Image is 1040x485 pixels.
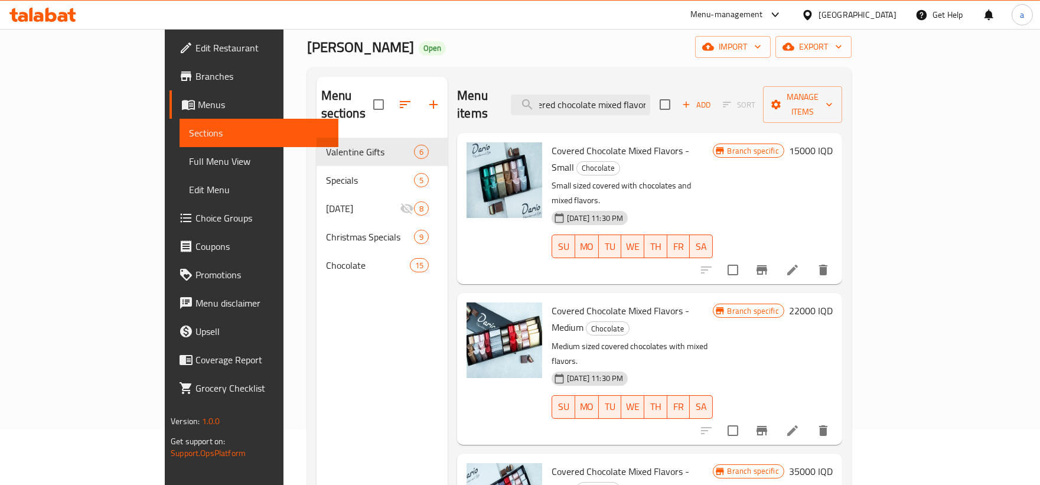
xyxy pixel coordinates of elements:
[189,183,329,197] span: Edit Menu
[467,142,542,218] img: Covered Chocolate Mixed Flavors - Small
[576,161,620,175] div: Chocolate
[819,8,896,21] div: [GEOGRAPHIC_DATA]
[604,238,617,255] span: TU
[180,147,338,175] a: Full Menu View
[195,353,329,367] span: Coverage Report
[562,213,628,224] span: [DATE] 11:30 PM
[552,178,712,208] p: Small sized covered with chocolates and mixed flavors.
[626,398,640,415] span: WE
[195,211,329,225] span: Choice Groups
[552,235,575,258] button: SU
[195,41,329,55] span: Edit Restaurant
[552,142,689,176] span: Covered Chocolate Mixed Flavors - Small
[414,230,429,244] div: items
[557,398,570,415] span: SU
[552,302,689,336] span: Covered Chocolate Mixed Flavors - Medium
[317,133,448,284] nav: Menu sections
[414,173,429,187] div: items
[580,238,594,255] span: MO
[720,418,745,443] span: Select to update
[772,90,833,119] span: Manage items
[705,40,761,54] span: import
[169,62,338,90] a: Branches
[180,175,338,204] a: Edit Menu
[410,258,429,272] div: items
[195,296,329,310] span: Menu disclaimer
[667,395,690,419] button: FR
[202,414,220,429] span: 1.0.0
[626,238,640,255] span: WE
[414,145,429,159] div: items
[667,235,690,258] button: FR
[457,87,497,122] h2: Menu items
[557,238,570,255] span: SU
[653,92,677,117] span: Select section
[789,302,833,319] h6: 22000 IQD
[575,235,599,258] button: MO
[326,145,414,159] span: Valentine Gifts
[400,201,414,216] svg: Inactive section
[621,235,644,258] button: WE
[189,154,329,168] span: Full Menu View
[785,424,800,438] a: Edit menu item
[577,161,620,175] span: Chocolate
[649,398,663,415] span: TH
[695,398,708,415] span: SA
[317,194,448,223] div: [DATE]8
[317,223,448,251] div: Christmas Specials9
[604,398,617,415] span: TU
[672,398,686,415] span: FR
[317,251,448,279] div: Chocolate15
[326,173,414,187] span: Specials
[410,260,428,271] span: 15
[180,119,338,147] a: Sections
[720,258,745,282] span: Select to update
[809,256,837,284] button: delete
[415,147,428,158] span: 6
[586,322,629,336] span: Chocolate
[677,96,715,114] button: Add
[809,416,837,445] button: delete
[419,41,446,56] div: Open
[326,230,414,244] span: Christmas Specials
[1020,8,1024,21] span: a
[723,305,784,317] span: Branch specific
[317,138,448,166] div: Valentine Gifts6
[672,238,686,255] span: FR
[599,235,622,258] button: TU
[575,395,599,419] button: MO
[599,395,622,419] button: TU
[677,96,715,114] span: Add item
[715,96,763,114] span: Select section first
[169,261,338,289] a: Promotions
[763,86,842,123] button: Manage items
[415,232,428,243] span: 9
[169,232,338,261] a: Coupons
[307,34,414,60] span: [PERSON_NAME]
[552,395,575,419] button: SU
[326,258,410,272] span: Chocolate
[748,256,776,284] button: Branch-specific-item
[695,36,771,58] button: import
[621,395,644,419] button: WE
[785,263,800,277] a: Edit menu item
[366,92,391,117] span: Select all sections
[748,416,776,445] button: Branch-specific-item
[391,90,419,119] span: Sort sections
[552,339,712,369] p: Medium sized covered chocolates with mixed flavors.
[690,8,763,22] div: Menu-management
[171,445,246,461] a: Support.OpsPlatform
[690,235,713,258] button: SA
[195,268,329,282] span: Promotions
[195,239,329,253] span: Coupons
[169,204,338,232] a: Choice Groups
[415,175,428,186] span: 5
[649,238,663,255] span: TH
[723,145,784,157] span: Branch specific
[195,69,329,83] span: Branches
[775,36,852,58] button: export
[169,346,338,374] a: Coverage Report
[189,126,329,140] span: Sections
[169,317,338,346] a: Upsell
[198,97,329,112] span: Menus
